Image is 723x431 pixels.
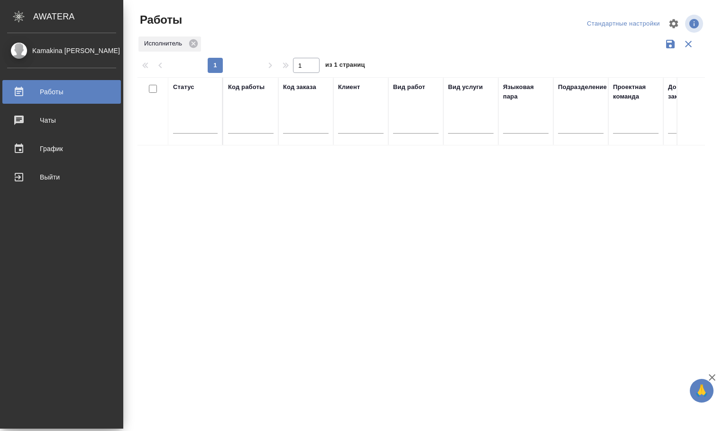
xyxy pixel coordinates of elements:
div: Статус [173,82,194,92]
div: Языковая пара [503,82,549,101]
div: Проектная команда [613,82,659,101]
span: 🙏 [694,381,710,401]
div: Код работы [228,82,265,92]
div: Клиент [338,82,360,92]
div: Вид услуги [448,82,483,92]
p: Исполнитель [144,39,185,48]
a: Чаты [2,108,121,132]
div: Подразделение [558,82,607,92]
div: Выйти [7,170,116,184]
a: Выйти [2,165,121,189]
div: Чаты [7,113,116,127]
span: из 1 страниц [325,59,365,73]
a: Работы [2,80,121,104]
div: Работы [7,85,116,99]
span: Настроить таблицу [662,12,685,35]
button: Сохранить фильтры [661,35,679,53]
span: Посмотреть информацию [685,15,705,33]
div: Kamakina [PERSON_NAME] [7,45,116,56]
span: Работы [137,12,182,27]
div: split button [585,17,662,31]
button: Сбросить фильтры [679,35,697,53]
div: Исполнитель [138,36,201,52]
a: График [2,137,121,161]
div: Вид работ [393,82,425,92]
button: 🙏 [690,379,714,403]
div: Код заказа [283,82,316,92]
div: AWATERA [33,7,123,26]
div: График [7,142,116,156]
div: Доп. статус заказа [668,82,718,101]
